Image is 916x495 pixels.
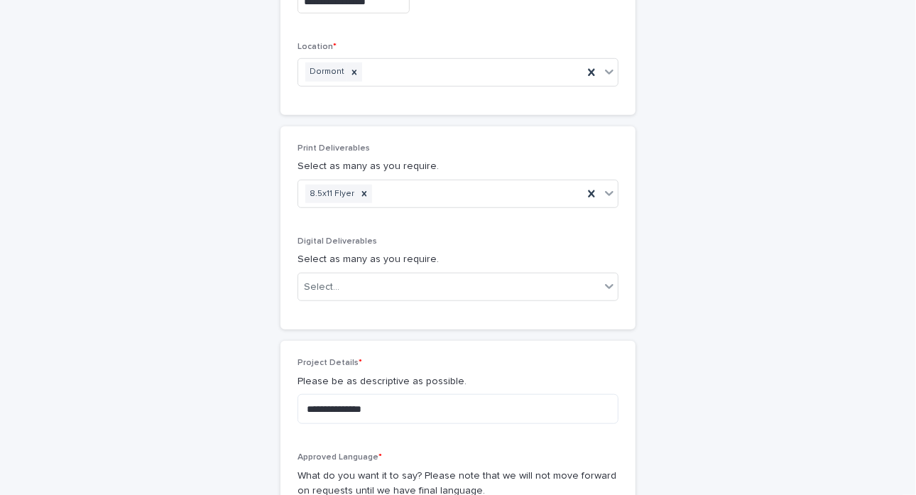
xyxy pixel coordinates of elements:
span: Digital Deliverables [298,237,377,246]
p: Select as many as you require. [298,252,618,267]
span: Approved Language [298,453,382,462]
span: Project Details [298,359,362,367]
div: Dormont [305,62,347,82]
p: Select as many as you require. [298,159,618,174]
span: Location [298,43,337,51]
div: Select... [304,280,339,295]
div: 8.5x11 Flyer [305,185,356,204]
span: Print Deliverables [298,144,370,153]
p: Please be as descriptive as possible. [298,374,618,389]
